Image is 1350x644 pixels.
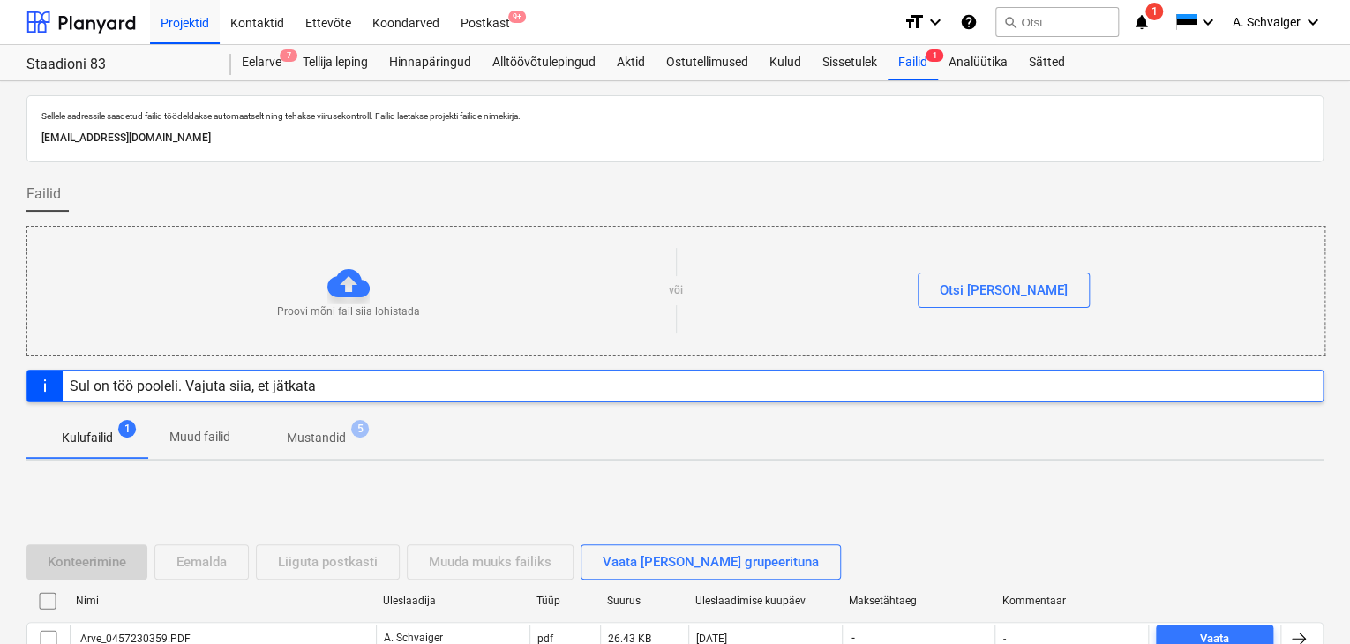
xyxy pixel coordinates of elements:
[695,595,835,607] div: Üleslaadimise kuupäev
[383,595,522,607] div: Üleslaadija
[41,110,1309,122] p: Sellele aadressile saadetud failid töödeldakse automaatselt ning tehakse viirusekontroll. Failid ...
[603,550,819,573] div: Vaata [PERSON_NAME] grupeerituna
[1002,595,1142,607] div: Kommentaar
[41,129,1309,147] p: [EMAIL_ADDRESS][DOMAIN_NAME]
[607,595,681,607] div: Suurus
[918,273,1090,308] button: Otsi [PERSON_NAME]
[888,45,938,80] div: Failid
[1262,559,1350,644] iframe: Chat Widget
[940,279,1068,302] div: Otsi [PERSON_NAME]
[849,595,988,607] div: Maksetähtaeg
[280,49,297,62] span: 7
[926,49,943,62] span: 1
[581,544,841,580] button: Vaata [PERSON_NAME] grupeerituna
[26,56,210,74] div: Staadioni 83
[292,45,379,80] a: Tellija leping
[606,45,656,80] a: Aktid
[1018,45,1076,80] a: Sätted
[169,428,230,446] p: Muud failid
[669,283,683,298] p: või
[277,304,420,319] p: Proovi mõni fail siia lohistada
[351,420,369,438] span: 5
[1262,559,1350,644] div: Vestlusvidin
[379,45,482,80] a: Hinnapäringud
[118,420,136,438] span: 1
[231,45,292,80] a: Eelarve7
[508,11,526,23] span: 9+
[231,45,292,80] div: Eelarve
[812,45,888,80] a: Sissetulek
[759,45,812,80] a: Kulud
[76,595,369,607] div: Nimi
[62,429,113,447] p: Kulufailid
[888,45,938,80] a: Failid1
[938,45,1018,80] a: Analüütika
[536,595,593,607] div: Tüüp
[482,45,606,80] a: Alltöövõtulepingud
[26,226,1325,356] div: Proovi mõni fail siia lohistadavõiOtsi [PERSON_NAME]
[26,183,61,205] span: Failid
[70,378,316,394] div: Sul on töö pooleli. Vajuta siia, et jätkata
[287,429,346,447] p: Mustandid
[656,45,759,80] a: Ostutellimused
